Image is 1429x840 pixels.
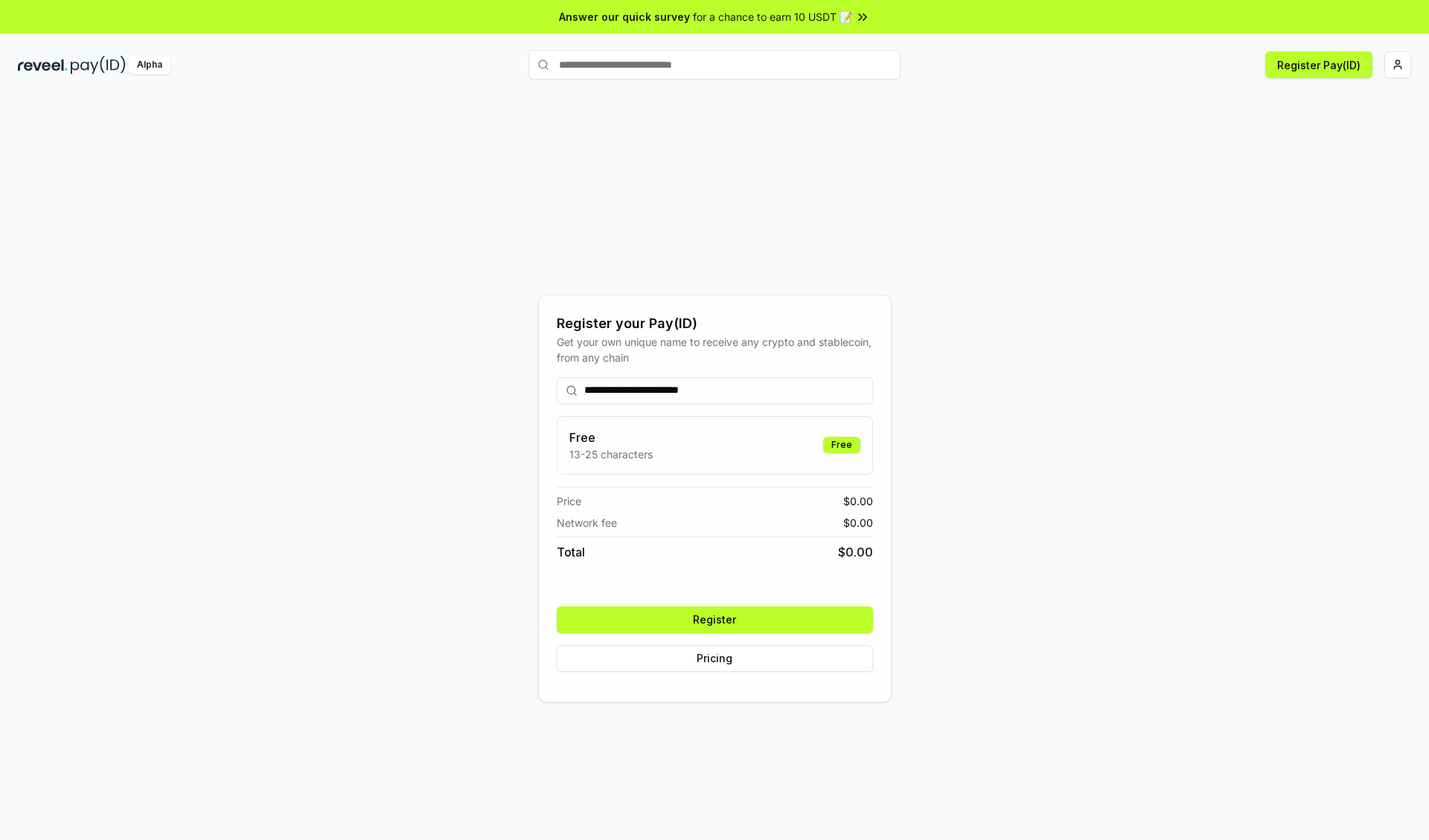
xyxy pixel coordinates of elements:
[18,56,68,74] img: reveel_dark
[1265,51,1372,78] button: Register Pay(ID)
[843,515,873,530] span: $ 0.00
[557,334,873,365] div: Get your own unique name to receive any crypto and stablecoin, from any chain
[557,515,617,530] span: Network fee
[557,313,873,334] div: Register your Pay(ID)
[557,645,873,672] button: Pricing
[569,429,653,446] h3: Free
[559,9,690,25] span: Answer our quick survey
[557,606,873,633] button: Register
[557,543,585,561] span: Total
[843,493,873,509] span: $ 0.00
[129,56,170,74] div: Alpha
[71,56,126,74] img: pay_id
[569,446,653,462] p: 13-25 characters
[693,9,852,25] span: for a chance to earn 10 USDT 📝
[838,543,873,561] span: $ 0.00
[557,493,581,509] span: Price
[823,437,860,453] div: Free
